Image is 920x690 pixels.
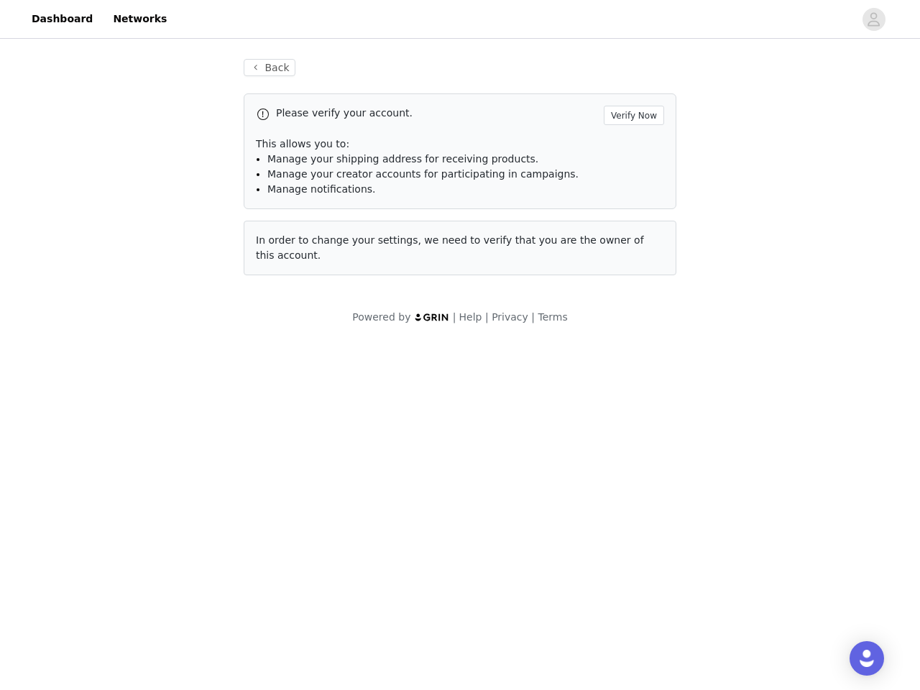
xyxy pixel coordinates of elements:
a: Help [459,311,482,323]
span: Powered by [352,311,410,323]
div: avatar [867,8,880,31]
a: Terms [538,311,567,323]
span: Manage notifications. [267,183,376,195]
button: Verify Now [604,106,664,125]
p: Please verify your account. [276,106,598,121]
span: | [485,311,489,323]
a: Privacy [492,311,528,323]
a: Dashboard [23,3,101,35]
span: In order to change your settings, we need to verify that you are the owner of this account. [256,234,644,261]
div: Open Intercom Messenger [850,641,884,676]
button: Back [244,59,295,76]
span: | [531,311,535,323]
span: Manage your shipping address for receiving products. [267,153,538,165]
span: | [453,311,456,323]
img: logo [414,313,450,322]
a: Networks [104,3,175,35]
p: This allows you to: [256,137,664,152]
span: Manage your creator accounts for participating in campaigns. [267,168,579,180]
